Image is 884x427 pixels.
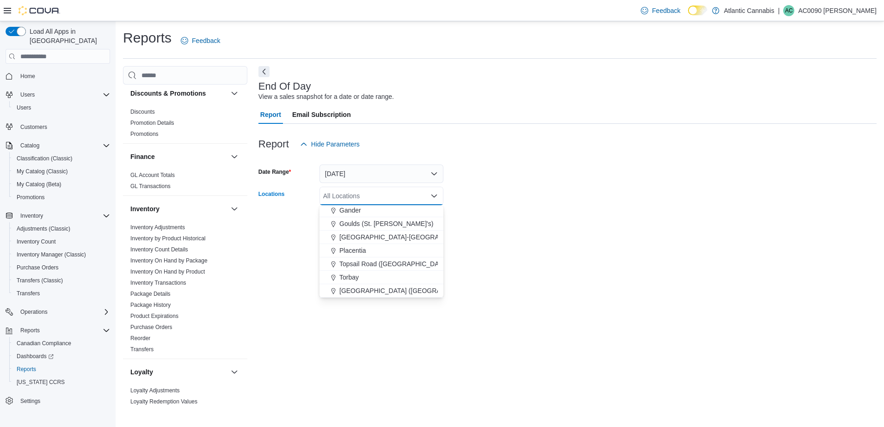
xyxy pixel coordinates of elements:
span: Feedback [192,36,220,45]
button: My Catalog (Classic) [9,165,114,178]
span: Load All Apps in [GEOGRAPHIC_DATA] [26,27,110,45]
label: Locations [258,190,285,198]
span: Reorder [130,335,150,342]
a: My Catalog (Classic) [13,166,72,177]
span: Canadian Compliance [17,340,71,347]
button: Canadian Compliance [9,337,114,350]
label: Date Range [258,168,291,176]
span: Purchase Orders [17,264,59,271]
button: Reports [2,324,114,337]
a: Feedback [637,1,684,20]
span: Users [17,89,110,100]
span: Catalog [17,140,110,151]
button: Reports [17,325,43,336]
button: Transfers [9,287,114,300]
span: Operations [20,308,48,316]
a: Inventory Adjustments [130,224,185,231]
span: Hide Parameters [311,140,360,149]
button: Users [9,101,114,114]
span: Dashboards [17,353,54,360]
span: Inventory Count [17,238,56,245]
span: Reports [20,327,40,334]
h3: End Of Day [258,81,311,92]
a: Promotions [13,192,49,203]
button: Inventory [17,210,47,221]
span: Catalog [20,142,39,149]
button: Customers [2,120,114,133]
span: Settings [20,397,40,405]
span: My Catalog (Classic) [17,168,68,175]
span: Dashboards [13,351,110,362]
span: Reports [13,364,110,375]
span: [US_STATE] CCRS [17,378,65,386]
a: Inventory Count Details [130,246,188,253]
a: Adjustments (Classic) [13,223,74,234]
a: Package Details [130,291,171,297]
a: Package History [130,302,171,308]
a: Transfers (Classic) [13,275,67,286]
span: Transfers (Classic) [13,275,110,286]
span: Canadian Compliance [13,338,110,349]
a: Purchase Orders [13,262,62,273]
h3: Report [258,139,289,150]
span: Inventory On Hand by Product [130,268,205,275]
input: Dark Mode [688,6,707,15]
button: [DATE] [319,165,443,183]
button: Operations [2,305,114,318]
span: Package History [130,301,171,309]
span: Promotions [130,130,159,138]
a: [US_STATE] CCRS [13,377,68,388]
button: Reports [9,363,114,376]
button: Home [2,69,114,83]
span: Settings [17,395,110,407]
a: Purchase Orders [130,324,172,330]
div: Discounts & Promotions [123,106,247,143]
button: Inventory [229,203,240,214]
button: Inventory [130,204,227,213]
div: Loyalty [123,385,247,411]
a: Canadian Compliance [13,338,75,349]
a: Discounts [130,109,155,115]
p: Atlantic Cannabis [724,5,774,16]
span: Promotions [17,194,45,201]
span: Discounts [130,108,155,116]
span: Inventory [17,210,110,221]
button: Finance [130,152,227,161]
span: Transfers [13,288,110,299]
span: Email Subscription [292,105,351,124]
a: My Catalog (Beta) [13,179,65,190]
span: Inventory Manager (Classic) [17,251,86,258]
h3: Discounts & Promotions [130,89,206,98]
span: Inventory Transactions [130,279,186,287]
a: Classification (Classic) [13,153,76,164]
a: Product Expirations [130,313,178,319]
span: Promotions [13,192,110,203]
button: Inventory Count [9,235,114,248]
a: Promotion Details [130,120,174,126]
span: Reports [17,366,36,373]
span: Inventory Manager (Classic) [13,249,110,260]
a: Loyalty Redemption Values [130,398,197,405]
button: Discounts & Promotions [229,88,240,99]
span: Users [17,104,31,111]
span: Users [13,102,110,113]
a: GL Account Totals [130,172,175,178]
a: Inventory by Product Historical [130,235,206,242]
a: Inventory Count [13,236,60,247]
a: Dashboards [9,350,114,363]
a: Promotions [130,131,159,137]
div: Finance [123,170,247,195]
button: Close list of options [430,192,438,200]
button: Next [258,66,270,77]
span: Transfers (Classic) [17,277,63,284]
span: Feedback [652,6,680,15]
h1: Reports [123,29,172,47]
button: Purchase Orders [9,261,114,274]
span: Home [17,70,110,82]
button: Settings [2,394,114,408]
